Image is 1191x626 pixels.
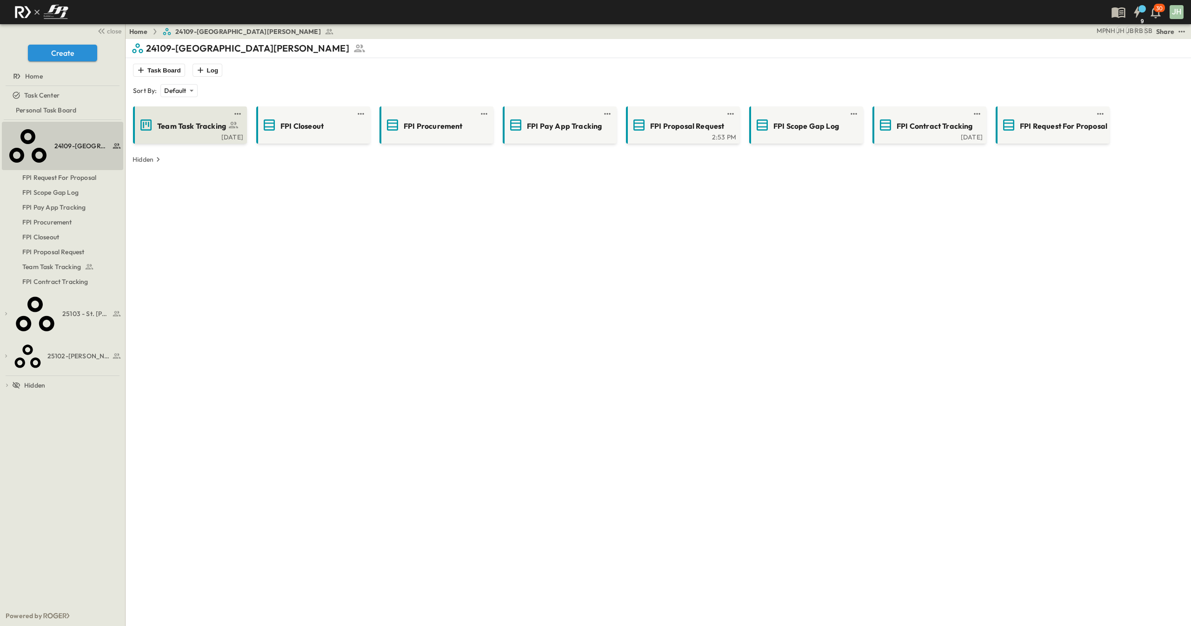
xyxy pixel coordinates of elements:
div: JH [1170,5,1184,19]
span: FPI Closeout [22,232,59,242]
span: Task Center [24,91,60,100]
span: Home [25,72,43,81]
a: Team Task Tracking [135,118,243,132]
div: Personal Task Boardtest [2,103,123,118]
a: FPI Scope Gap Log [2,186,121,199]
a: FPI Pay App Tracking [2,201,121,214]
button: 9 [1128,4,1146,20]
a: 25102-Christ The Redeemer Anglican Church [12,339,121,374]
a: 25103 - St. [PERSON_NAME] Phase 2 [12,289,121,339]
button: test [725,108,736,119]
button: test [971,108,983,119]
a: FPI Contract Tracking [874,118,983,132]
button: Create [28,45,97,61]
a: FPI Proposal Request [2,245,121,258]
span: FPI Proposal Request [22,247,84,257]
span: FPI Contract Tracking [22,277,88,286]
div: Default [160,84,197,97]
a: 24109-[GEOGRAPHIC_DATA][PERSON_NAME] [162,27,334,36]
div: Nila Hutcheson (nhutcheson@fpibuilders.com) [1105,26,1115,35]
a: FPI Closeout [258,118,366,132]
a: FPI Contract Tracking [2,275,121,288]
div: Sterling Barnett (sterling@fpibuilders.com) [1144,26,1152,35]
span: 24109-[GEOGRAPHIC_DATA][PERSON_NAME] [175,27,321,36]
button: test [1176,26,1187,37]
div: FPI Proposal Requesttest [2,244,123,259]
div: Jeremiah Bailey (jbailey@fpibuilders.com) [1126,26,1134,35]
button: test [602,108,613,119]
a: Task Center [2,89,121,102]
span: Hidden [24,381,45,390]
p: Hidden [133,155,153,164]
a: Team Task Tracking [2,260,121,273]
span: FPI Scope Gap Log [773,121,839,132]
a: FPI Request For Proposal [2,171,121,184]
span: 25103 - St. [PERSON_NAME] Phase 2 [62,309,110,318]
a: FPI Scope Gap Log [751,118,859,132]
div: 25102-Christ The Redeemer Anglican Churchtest [2,339,123,374]
span: FPI Pay App Tracking [22,203,86,212]
div: 25103 - St. [PERSON_NAME] Phase 2test [2,289,123,339]
div: FPI Scope Gap Logtest [2,185,123,200]
span: Team Task Tracking [157,121,226,132]
a: FPI Request For Proposal [998,118,1106,132]
a: Personal Task Board [2,104,121,117]
button: test [848,108,859,119]
a: FPI Proposal Request [628,118,736,132]
button: test [355,108,366,119]
span: FPI Procurement [404,121,463,132]
nav: breadcrumbs [129,27,339,36]
button: Log [193,64,222,77]
div: Jose Hurtado (jhurtado@fpibuilders.com) [1116,26,1124,35]
div: Share [1156,27,1174,36]
div: Monica Pruteanu (mpruteanu@fpibuilders.com) [1097,26,1106,35]
span: FPI Procurement [22,217,72,227]
a: FPI Procurement [2,216,121,229]
p: Default [164,86,186,95]
button: Task Board [133,64,185,77]
div: FPI Closeouttest [2,230,123,244]
button: test [1095,108,1106,119]
div: FPI Request For Proposaltest [2,170,123,185]
span: close [107,26,121,36]
a: [DATE] [135,132,243,140]
div: FPI Pay App Trackingtest [2,200,123,215]
span: FPI Contract Tracking [897,121,973,132]
a: FPI Pay App Tracking [505,118,613,132]
div: 24109-St. Teresa of Calcutta Parish Halltest [2,122,123,170]
a: FPI Procurement [381,118,490,132]
a: Home [129,27,147,36]
span: FPI Proposal Request [650,121,724,132]
button: close [93,24,123,37]
p: Sort By: [133,86,157,95]
a: [DATE] [874,132,983,140]
span: Team Task Tracking [22,262,81,271]
img: c8d7d1ed905e502e8f77bf7063faec64e13b34fdb1f2bdd94b0e311fc34f8000.png [11,2,72,22]
span: FPI Closeout [280,121,324,132]
span: FPI Pay App Tracking [527,121,602,132]
a: 24109-St. Teresa of Calcutta Parish Hall [6,122,121,170]
a: Home [2,70,121,83]
button: test [232,108,243,119]
button: JH [1169,4,1184,20]
button: test [479,108,490,119]
div: Team Task Trackingtest [2,259,123,274]
div: FPI Contract Trackingtest [2,274,123,289]
span: 24109-St. Teresa of Calcutta Parish Hall [54,141,110,151]
span: Personal Task Board [16,105,76,115]
div: Regina Barnett (rbarnett@fpibuilders.com) [1134,26,1143,35]
h6: 9 [1140,18,1144,25]
div: FPI Procurementtest [2,215,123,230]
span: FPI Scope Gap Log [22,188,79,197]
button: Hidden [129,153,166,166]
a: FPI Closeout [2,231,121,244]
span: 25102-Christ The Redeemer Anglican Church [47,351,110,361]
span: FPI Request For Proposal [22,173,96,182]
a: 2:53 PM [628,132,736,140]
p: 30 [1156,5,1163,12]
span: FPI Request For Proposal [1020,121,1107,132]
p: 24109-[GEOGRAPHIC_DATA][PERSON_NAME] [146,42,349,55]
